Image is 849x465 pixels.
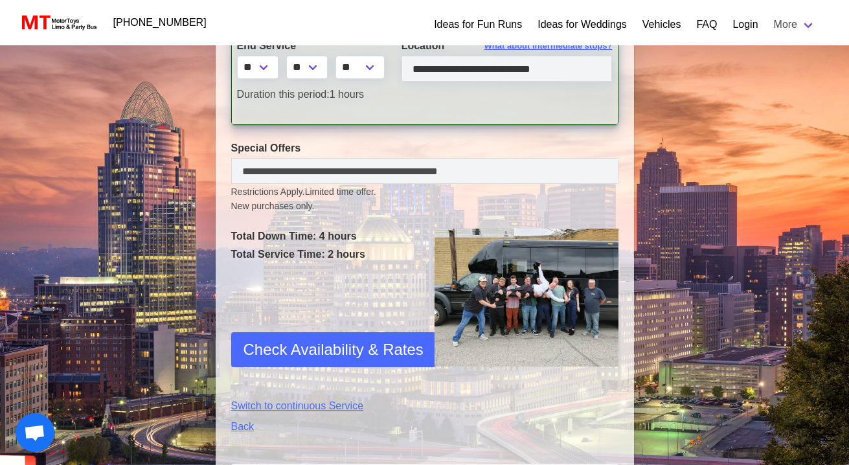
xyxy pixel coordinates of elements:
label: Location [402,38,613,54]
span: New purchases only. [231,199,618,213]
label: Special Offers [231,141,618,156]
img: Driver-held-by-customers-2.jpg [435,229,618,367]
a: FAQ [696,17,717,32]
a: Ideas for Weddings [538,17,627,32]
img: MotorToys Logo [18,14,98,32]
a: Login [732,17,758,32]
a: Vehicles [642,17,681,32]
p: Total Down Time: 4 hours [231,229,415,244]
button: Check Availability & Rates [231,332,436,367]
span: Duration this period: [237,89,330,100]
div: 1 hours [227,87,392,102]
a: Ideas for Fun Runs [434,17,522,32]
span: What about intermediate stops? [484,40,613,52]
span: Limited time offer. [305,185,376,199]
a: More [766,12,823,38]
a: Back [231,419,415,435]
span: Check Availability & Rates [243,338,424,361]
p: Total Service Time: 2 hours [231,247,415,262]
label: End Service [237,38,382,54]
div: Open chat [16,413,54,452]
small: Restrictions Apply. [231,187,618,213]
iframe: reCAPTCHA [231,278,428,375]
a: [PHONE_NUMBER] [106,10,214,36]
a: Switch to continuous Service [231,398,415,414]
